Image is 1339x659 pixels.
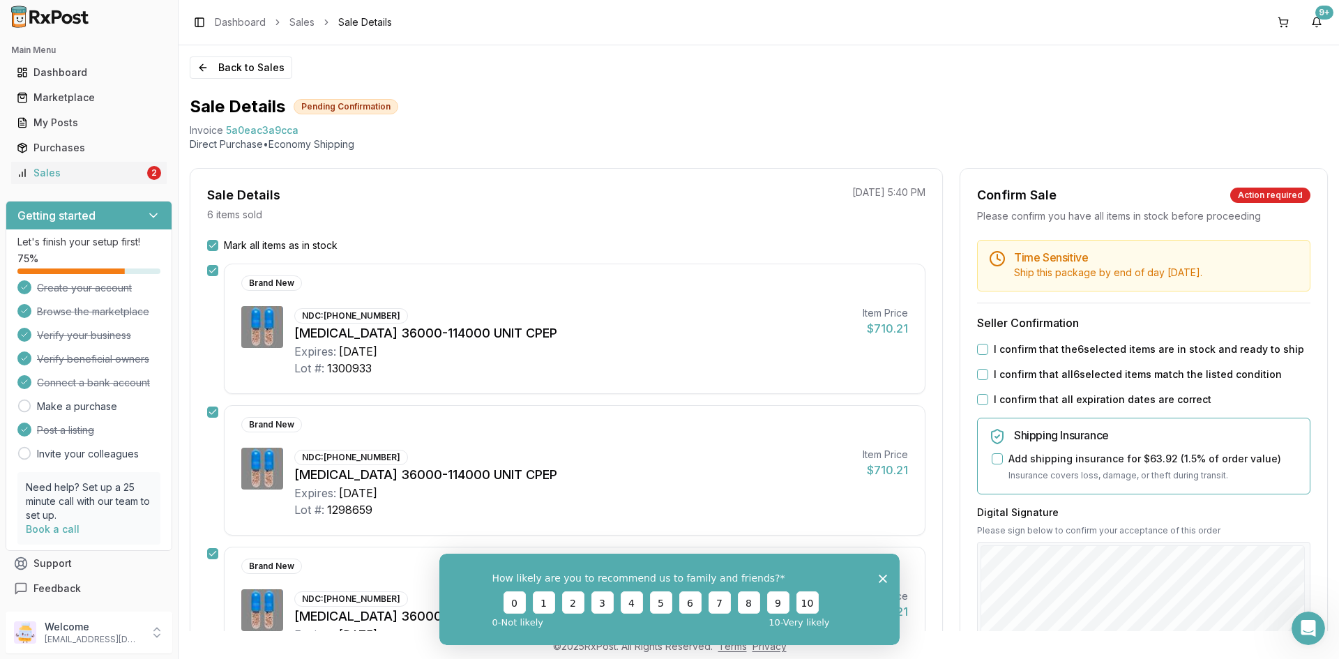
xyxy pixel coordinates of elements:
[11,110,167,135] a: My Posts
[977,506,1310,520] h3: Digital Signature
[863,462,908,478] div: $710.21
[33,582,81,596] span: Feedback
[863,306,908,320] div: Item Price
[6,576,172,601] button: Feedback
[994,393,1211,407] label: I confirm that all expiration dates are correct
[294,626,336,643] div: Expires:
[294,99,398,114] div: Pending Confirmation
[37,400,117,414] a: Make a purchase
[339,343,377,360] div: [DATE]
[37,328,131,342] span: Verify your business
[17,66,161,79] div: Dashboard
[1315,6,1333,20] div: 9+
[37,281,132,295] span: Create your account
[994,342,1304,356] label: I confirm that the 6 selected items are in stock and ready to ship
[11,135,167,160] a: Purchases
[1306,11,1328,33] button: 9+
[224,238,338,252] label: Mark all items as in stock
[37,447,139,461] a: Invite your colleagues
[190,96,285,118] h1: Sale Details
[207,208,262,222] p: 6 items sold
[994,368,1282,381] label: I confirm that all 6 selected items match the listed condition
[6,6,95,28] img: RxPost Logo
[338,15,392,29] span: Sale Details
[6,112,172,134] button: My Posts
[1008,452,1281,466] label: Add shipping insurance for $63.92 ( 1.5 % of order value)
[6,137,172,159] button: Purchases
[241,589,283,631] img: Creon 36000-114000 UNIT CPEP
[294,450,408,465] div: NDC: [PHONE_NUMBER]
[294,308,408,324] div: NDC: [PHONE_NUMBER]
[26,480,152,522] p: Need help? Set up a 25 minute call with our team to set up.
[17,166,144,180] div: Sales
[37,376,150,390] span: Connect a bank account
[439,554,900,645] iframe: Survey from RxPost
[294,485,336,501] div: Expires:
[37,305,149,319] span: Browse the marketplace
[1014,252,1299,263] h5: Time Sensitive
[17,141,161,155] div: Purchases
[17,252,38,266] span: 75 %
[17,91,161,105] div: Marketplace
[294,465,852,485] div: [MEDICAL_DATA] 36000-114000 UNIT CPEP
[11,85,167,110] a: Marketplace
[45,620,142,634] p: Welcome
[294,501,324,518] div: Lot #:
[37,423,94,437] span: Post a listing
[718,640,747,652] a: Terms
[6,551,172,576] button: Support
[17,116,161,130] div: My Posts
[241,306,283,348] img: Creon 36000-114000 UNIT CPEP
[11,160,167,185] a: Sales2
[289,15,315,29] a: Sales
[327,501,372,518] div: 1298659
[977,525,1310,536] p: Please sign below to confirm your acceptance of this order
[190,137,1328,151] p: Direct Purchase • Economy Shipping
[147,166,161,180] div: 2
[294,324,852,343] div: [MEDICAL_DATA] 36000-114000 UNIT CPEP
[190,123,223,137] div: Invoice
[207,185,280,205] div: Sale Details
[294,591,408,607] div: NDC: [PHONE_NUMBER]
[241,417,302,432] div: Brand New
[190,56,292,79] button: Back to Sales
[752,640,787,652] a: Privacy
[45,634,142,645] p: [EMAIL_ADDRESS][DOMAIN_NAME]
[11,60,167,85] a: Dashboard
[1014,430,1299,441] h5: Shipping Insurance
[863,320,908,337] div: $710.21
[1230,188,1310,203] div: Action required
[11,45,167,56] h2: Main Menu
[215,15,266,29] a: Dashboard
[977,185,1057,205] div: Confirm Sale
[1292,612,1325,645] iframe: Intercom live chat
[6,61,172,84] button: Dashboard
[294,607,852,626] div: [MEDICAL_DATA] 36000-114000 UNIT CPEP
[977,315,1310,331] h3: Seller Confirmation
[1008,469,1299,483] p: Insurance covers loss, damage, or theft during transit.
[17,235,160,249] p: Let's finish your setup first!
[215,15,392,29] nav: breadcrumb
[14,621,36,644] img: User avatar
[6,162,172,184] button: Sales2
[1014,266,1202,278] span: Ship this package by end of day [DATE] .
[863,448,908,462] div: Item Price
[241,448,283,490] img: Creon 36000-114000 UNIT CPEP
[226,123,298,137] span: 5a0eac3a9cca
[241,275,302,291] div: Brand New
[241,559,302,574] div: Brand New
[327,360,372,377] div: 1300933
